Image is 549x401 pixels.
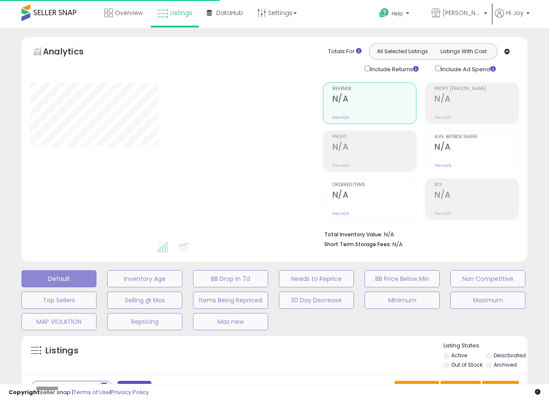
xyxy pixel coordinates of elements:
span: Revenue [332,87,416,91]
button: Repricing [107,313,182,330]
span: Avg. Buybox Share [434,135,519,139]
button: Top Sellers [21,292,97,309]
button: Maximum [450,292,525,309]
span: DataHub [216,9,243,17]
button: Non Competitive [450,270,525,287]
small: Prev: N/A [332,211,349,216]
button: 30 Day Decrease [279,292,354,309]
li: N/A [324,229,513,239]
b: Total Inventory Value: [324,231,383,238]
small: Prev: N/A [332,163,349,168]
span: Hi Joy [506,9,524,17]
small: Prev: N/A [434,211,451,216]
i: Get Help [379,8,389,18]
span: Profit [332,135,416,139]
button: Default [21,270,97,287]
small: Prev: N/A [332,115,349,120]
button: Max new [193,313,268,330]
div: seller snap | | [9,389,149,397]
span: Ordered Items [332,183,416,187]
h2: N/A [332,94,416,106]
a: Hi Joy [495,9,530,28]
small: Prev: N/A [434,163,451,168]
span: Listings [170,9,193,17]
button: BB Price Below Min [365,270,440,287]
h2: N/A [332,190,416,202]
button: BB Drop in 7d [193,270,268,287]
span: ROI [434,183,519,187]
span: Profit [PERSON_NAME] [434,87,519,91]
button: Listings With Cost [433,46,495,57]
span: N/A [392,240,403,248]
h5: Analytics [43,45,100,60]
button: Selling @ Max [107,292,182,309]
span: Help [392,10,403,17]
button: MAP VIOLATION [21,313,97,330]
small: Prev: N/A [434,115,451,120]
strong: Copyright [9,388,40,396]
button: Inventory Age [107,270,182,287]
b: Short Term Storage Fees: [324,241,391,248]
button: Items Being Repriced [193,292,268,309]
a: Help [372,1,424,28]
h2: N/A [434,190,519,202]
div: Totals For [328,48,362,56]
div: Include Ad Spend [429,64,510,74]
button: All Selected Listings [371,46,433,57]
span: Overview [115,9,143,17]
h2: N/A [434,142,519,154]
div: Include Returns [358,64,429,74]
h2: N/A [434,94,519,106]
h2: N/A [332,142,416,154]
span: [PERSON_NAME] [GEOGRAPHIC_DATA] [443,9,481,17]
button: Minimum [365,292,440,309]
button: Needs to Reprice [279,270,354,287]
